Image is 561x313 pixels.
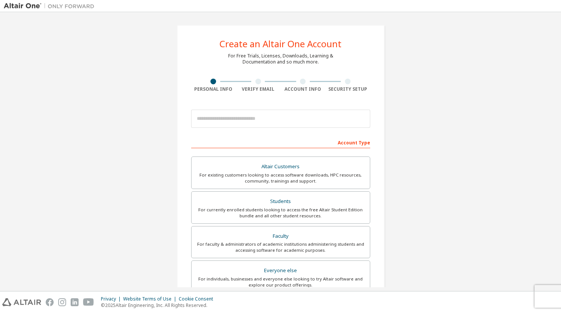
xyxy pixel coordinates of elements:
div: Account Info [281,86,326,92]
div: For Free Trials, Licenses, Downloads, Learning & Documentation and so much more. [228,53,333,65]
img: altair_logo.svg [2,298,41,306]
div: Verify Email [236,86,281,92]
div: Privacy [101,296,123,302]
img: Altair One [4,2,98,10]
div: For currently enrolled students looking to access the free Altair Student Edition bundle and all ... [196,207,365,219]
div: Students [196,196,365,207]
img: facebook.svg [46,298,54,306]
img: linkedin.svg [71,298,79,306]
p: © 2025 Altair Engineering, Inc. All Rights Reserved. [101,302,218,308]
img: youtube.svg [83,298,94,306]
div: Personal Info [191,86,236,92]
div: Create an Altair One Account [219,39,342,48]
div: Everyone else [196,265,365,276]
div: For faculty & administrators of academic institutions administering students and accessing softwa... [196,241,365,253]
div: For existing customers looking to access software downloads, HPC resources, community, trainings ... [196,172,365,184]
img: instagram.svg [58,298,66,306]
div: Cookie Consent [179,296,218,302]
div: Altair Customers [196,161,365,172]
div: Faculty [196,231,365,242]
div: Security Setup [325,86,370,92]
div: For individuals, businesses and everyone else looking to try Altair software and explore our prod... [196,276,365,288]
div: Account Type [191,136,370,148]
div: Website Terms of Use [123,296,179,302]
